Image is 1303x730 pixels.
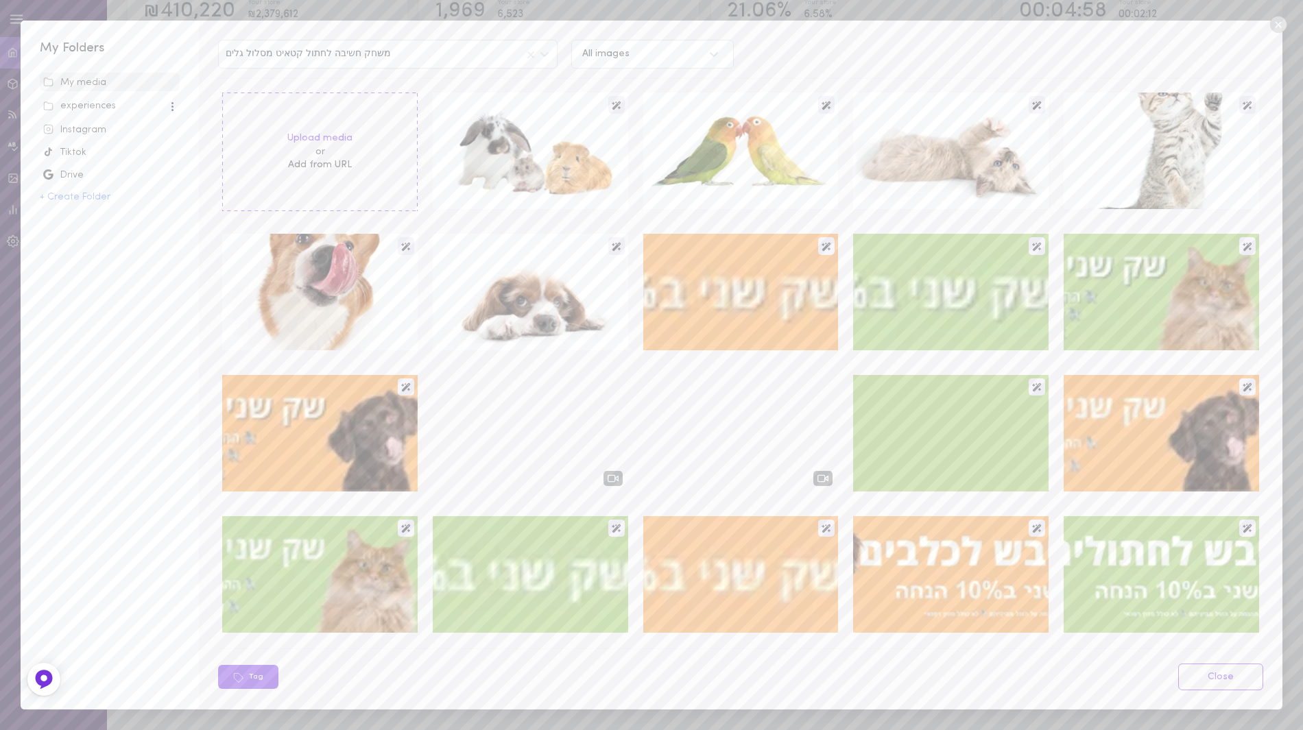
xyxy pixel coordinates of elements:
[287,132,352,145] label: Upload media
[40,42,105,55] span: My Folders
[582,49,630,59] div: All images
[43,76,176,90] div: My media
[226,49,391,59] span: משחק חשיבה לחתול קטאיט מסלול גלים
[1178,664,1263,690] a: Close
[218,665,278,689] button: Tag
[288,160,352,170] span: Add from URL
[34,669,54,690] img: Feedback Button
[199,21,1282,709] div: משחק חשיבה לחתול קטאיט מסלול גליםAll imagesUpload mediaorAdd from URLimageimageimageimageimageima...
[43,146,176,160] div: Tiktok
[43,169,176,182] div: Drive
[40,193,110,202] button: + Create Folder
[287,145,352,159] span: or
[40,73,180,92] span: unsorted
[40,95,180,116] span: experiences
[43,99,168,113] div: experiences
[43,123,176,137] div: Instagram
